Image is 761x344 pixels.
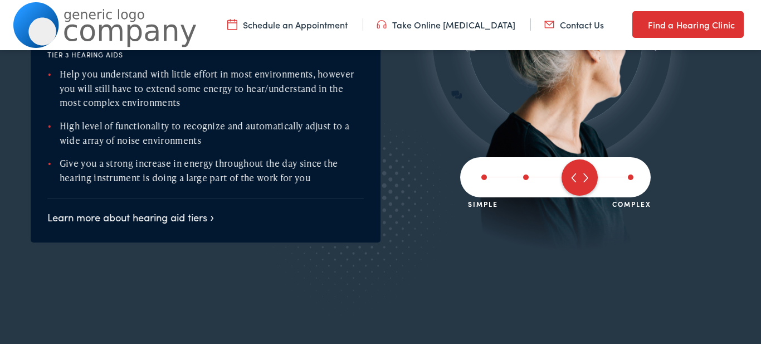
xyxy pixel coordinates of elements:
[227,18,348,31] a: Schedule an Appointment
[468,197,498,208] div: Simple
[227,18,237,31] img: utility icon
[47,119,364,147] li: High level of functionality to recognize and automatically adjust to a wide array of noise enviro...
[632,11,744,38] a: Find a Hearing Clinic
[612,197,651,208] div: Complex
[47,51,364,59] h4: Tier 3 hearing aids
[632,18,642,31] img: utility icon
[47,156,364,185] li: Give you a strong increase in energy throughout the day since the hearing instrument is doing a l...
[377,18,515,31] a: Take Online [MEDICAL_DATA]
[544,18,554,31] img: utility icon
[544,18,604,31] a: Contact Us
[47,210,214,224] a: Learn more about hearing aid tiers
[47,67,364,110] li: Help you understand with little effort in most environments, however you will still have to exten...
[377,18,387,31] img: utility icon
